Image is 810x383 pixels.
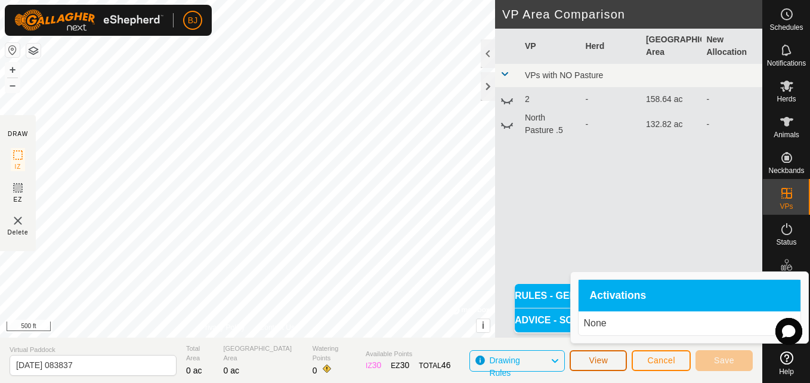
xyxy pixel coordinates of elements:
[589,356,608,365] span: View
[701,112,762,137] td: -
[11,214,25,228] img: VP
[641,88,702,112] td: 158.64 ac
[313,344,356,363] span: Watering Points
[515,291,602,301] span: RULES - GENERAL
[780,203,793,210] span: VPs
[520,88,581,112] td: 2
[701,88,762,112] td: -
[763,347,810,380] a: Help
[632,350,691,371] button: Cancel
[223,366,239,375] span: 0 ac
[223,344,302,363] span: [GEOGRAPHIC_DATA] Area
[15,162,21,171] span: IZ
[441,360,451,370] span: 46
[5,78,20,92] button: –
[200,322,245,333] a: Privacy Policy
[188,14,197,27] span: BJ
[777,95,796,103] span: Herds
[419,359,450,372] div: TOTAL
[515,316,656,325] span: ADVICE - SCHEDULED MOVES
[489,356,520,378] span: Drawing Rules
[26,44,41,58] button: Map Layers
[5,43,20,57] button: Reset Map
[259,322,295,333] a: Contact Us
[701,29,762,64] th: New Allocation
[186,344,214,363] span: Total Area
[714,356,734,365] span: Save
[583,316,796,331] p: None
[14,195,23,204] span: EZ
[400,360,410,370] span: 30
[779,368,794,375] span: Help
[515,308,752,332] p-accordion-header: ADVICE - SCHEDULED MOVES
[767,60,806,67] span: Notifications
[769,24,803,31] span: Schedules
[585,118,636,131] div: -
[570,350,627,371] button: View
[641,112,702,137] td: 132.82 ac
[8,129,28,138] div: DRAW
[520,29,581,64] th: VP
[10,345,177,355] span: Virtual Paddock
[366,349,450,359] span: Available Points
[520,112,581,137] td: North Pasture .5
[8,228,29,237] span: Delete
[585,93,636,106] div: -
[695,350,753,371] button: Save
[774,131,799,138] span: Animals
[313,366,317,375] span: 0
[776,239,796,246] span: Status
[515,284,752,308] p-accordion-header: RULES - GENERAL
[580,29,641,64] th: Herd
[589,291,646,301] span: Activations
[366,359,381,372] div: IZ
[5,63,20,77] button: +
[372,360,382,370] span: 30
[14,10,163,31] img: Gallagher Logo
[186,366,202,375] span: 0 ac
[641,29,702,64] th: [GEOGRAPHIC_DATA] Area
[525,70,604,80] span: VPs with NO Pasture
[647,356,675,365] span: Cancel
[768,167,804,174] span: Neckbands
[391,359,409,372] div: EZ
[477,319,490,332] button: i
[502,7,762,21] h2: VP Area Comparison
[482,320,484,331] span: i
